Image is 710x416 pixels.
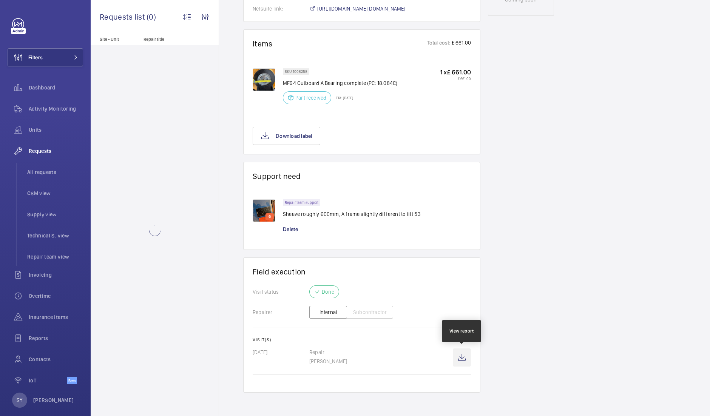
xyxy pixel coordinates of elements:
[317,5,406,12] span: [URL][DOMAIN_NAME][DOMAIN_NAME]
[322,288,334,296] p: Done
[29,126,83,134] span: Units
[29,84,83,91] span: Dashboard
[29,105,83,112] span: Activity Monitoring
[440,68,471,76] p: 1 x £ 661.00
[27,190,83,197] span: CSM view
[253,171,301,181] h1: Support need
[331,96,353,100] p: ETA: [DATE]
[309,306,347,319] button: Internal
[253,267,471,276] h1: Field execution
[29,147,83,155] span: Requests
[309,357,453,365] p: [PERSON_NAME]
[451,39,471,48] p: £ 661.00
[440,76,471,81] p: £ 661.00
[253,68,275,91] img: CBXnAKHFybZR0IrWmYaFqz3MUCjnGGqrhnpLnwap35_wED-3.png
[309,348,453,356] p: Repair
[283,79,397,87] p: MF94 Outboard A Bearing complete (PC: 18.084C)
[253,337,471,342] h2: Visit(s)
[285,70,307,73] p: SKU 1008258
[267,213,272,220] p: 6
[8,48,83,66] button: Filters
[29,313,83,321] span: Insurance items
[144,37,193,42] p: Repair title
[253,199,275,222] img: 1739880081739-cbb11162-d752-49ab-a6ad-0c8f6c71afee
[253,127,320,145] button: Download label
[29,334,83,342] span: Reports
[283,210,421,218] p: Sheave roughly 600mm, A frame slightly different to lift 53
[28,54,43,61] span: Filters
[253,348,309,356] p: [DATE]
[27,211,83,218] span: Supply view
[33,396,74,404] p: [PERSON_NAME]
[29,356,83,363] span: Contacts
[427,39,451,48] p: Total cost:
[91,37,140,42] p: Site - Unit
[29,377,67,384] span: IoT
[29,271,83,279] span: Invoicing
[67,377,77,384] span: Beta
[27,232,83,239] span: Technical S. view
[347,306,393,319] button: Subcontractor
[17,396,22,404] p: SY
[253,39,273,48] h1: Items
[283,225,306,233] div: Delete
[100,12,147,22] span: Requests list
[449,328,474,334] div: View report
[29,292,83,300] span: Overtime
[27,253,83,260] span: Repair team view
[27,168,83,176] span: All requests
[295,94,326,102] p: Part received
[285,201,318,204] p: Repair team support
[309,5,406,12] a: [URL][DOMAIN_NAME][DOMAIN_NAME]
